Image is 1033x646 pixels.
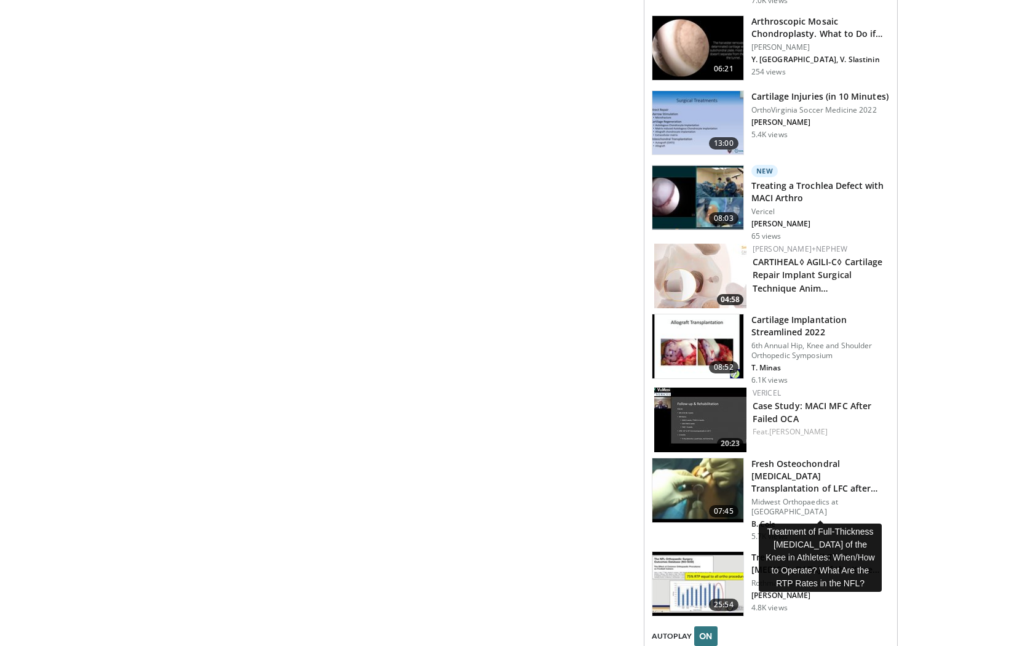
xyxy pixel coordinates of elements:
[654,244,746,308] a: 04:58
[769,426,828,437] a: [PERSON_NAME]
[753,400,872,425] a: Case Study: MACI MFC After Failed OCA
[751,551,890,576] h3: Treatment of Full-Thickness [MEDICAL_DATA] of the Knee…
[654,244,746,308] img: 0d962de6-6f40-43c7-a91b-351674d85659.150x105_q85_crop-smart_upscale.jpg
[652,458,743,522] img: 38891_0000_3.png.150x105_q85_crop-smart_upscale.jpg
[751,363,890,373] p: T. Minas
[654,388,746,452] a: 20:23
[751,532,788,541] p: 5.7K views
[751,42,890,52] p: [PERSON_NAME]
[753,256,883,293] a: CARTIHEAL◊ AGILI-C◊ Cartilage Repair Implant Surgical Technique Anim…
[751,231,782,241] p: 65 views
[717,438,743,449] span: 20:23
[753,426,887,437] div: Feat.
[751,118,889,127] p: [PERSON_NAME]
[652,165,743,229] img: 0de30d39-bfe3-4001-9949-87048a0d8692.150x105_q85_crop-smart_upscale.jpg
[652,90,890,156] a: 13:00 Cartilage Injuries (in 10 Minutes) OrthoVirginia Soccer Medicine 2022 [PERSON_NAME] 5.4K views
[652,91,743,155] img: c2994a0c-8c75-4a5c-9461-9473bb1cb68f.150x105_q85_crop-smart_upscale.jpg
[652,458,890,541] a: 07:45 Fresh Osteochondral [MEDICAL_DATA] Transplantation of LFC after [MEDICAL_DATA] … Midwest Or...
[709,599,738,611] span: 25:54
[751,105,889,115] p: OrthoVirginia Soccer Medicine 2022
[751,375,788,385] p: 6.1K views
[652,314,890,385] a: 08:52 Cartilage Implantation Streamlined 2022 6th Annual Hip, Knee and Shoulder Orthopedic Sympos...
[652,165,890,241] a: 08:03 New Treating a Trochlea Defect with MACI Arthro Vericel [PERSON_NAME] 65 views
[751,180,890,204] h3: Treating a Trochlea Defect with MACI Arthro
[751,55,890,65] p: Y. [GEOGRAPHIC_DATA], V. Slastinin
[751,207,890,217] p: Vericel
[709,505,738,517] span: 07:45
[753,388,781,398] a: Vericel
[717,294,743,305] span: 04:58
[652,15,890,81] a: 06:21 Arthroscopic Mosaic Chondroplasty. What to Do if… [PERSON_NAME] Y. [GEOGRAPHIC_DATA], V. Sl...
[751,519,890,529] p: B. Cole
[652,552,743,616] img: ab458ae3-3b7b-44f1-8043-76735947851a.150x105_q85_crop-smart_upscale.jpg
[652,16,743,80] img: c718e8a0-cd9a-450e-a5db-b394186c337e.150x105_q85_crop-smart_upscale.jpg
[709,361,738,373] span: 08:52
[652,314,743,378] img: 6a0e6be9-25e9-49bf-85c4-8e9e120ec878.150x105_q85_crop-smart_upscale.jpg
[751,15,890,40] h3: Arthroscopic Mosaic Chondroplasty. What to Do if…
[751,591,890,600] p: [PERSON_NAME]
[654,388,746,452] img: aabdab4c-8260-4011-84e3-146053b26a9a.150x105_q85_crop-smart_upscale.jpg
[753,244,847,254] a: [PERSON_NAME]+Nephew
[751,130,788,140] p: 5.4K views
[751,578,890,588] p: Rothman Orthopaedic Institute
[751,219,890,229] p: [PERSON_NAME]
[751,165,778,177] p: New
[709,137,738,150] span: 13:00
[759,524,882,592] div: Treatment of Full-Thickness [MEDICAL_DATA] of the Knee in Athletes: When/How to Operate? What Are...
[751,314,890,338] h3: Cartilage Implantation Streamlined 2022
[709,212,738,225] span: 08:03
[751,90,889,103] h3: Cartilage Injuries (in 10 Minutes)
[709,63,738,75] span: 06:21
[751,341,890,361] p: 6th Annual Hip, Knee and Shoulder Orthopedic Symposium
[652,551,890,616] a: 25:54 Treatment of Full-Thickness [MEDICAL_DATA] of the Knee… Rothman Orthopaedic Institute [PERS...
[751,497,890,517] p: Midwest Orthopaedics at [GEOGRAPHIC_DATA]
[751,603,788,613] p: 4.8K views
[694,626,718,646] button: ON
[652,631,692,642] span: AUTOPLAY
[751,67,786,77] p: 254 views
[751,458,890,495] h3: Fresh Osteochondral [MEDICAL_DATA] Transplantation of LFC after [MEDICAL_DATA] …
